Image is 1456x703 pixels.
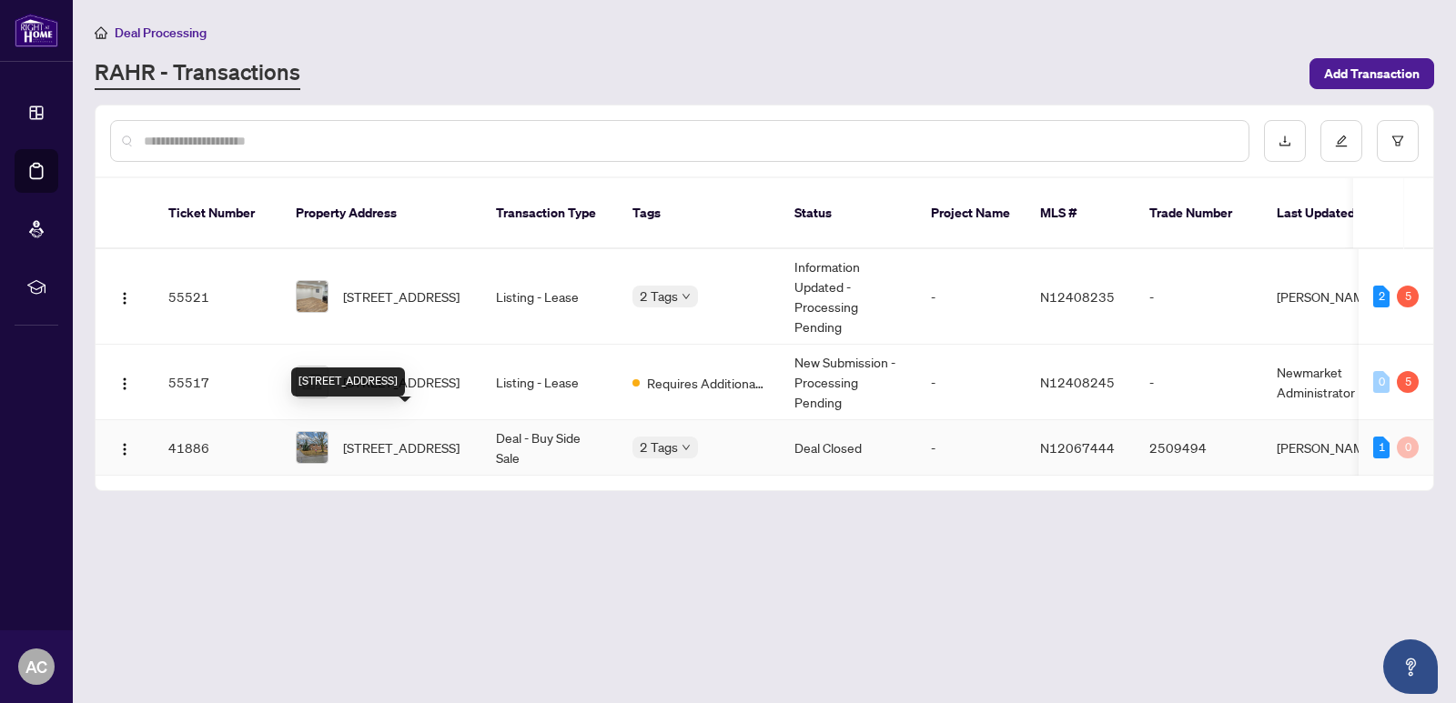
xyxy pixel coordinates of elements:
td: Newmarket Administrator [1262,345,1399,420]
td: 55517 [154,345,281,420]
div: 1 [1373,437,1390,458]
div: 0 [1397,437,1419,458]
td: [PERSON_NAME] [1262,420,1399,476]
span: N12408245 [1040,374,1115,390]
td: 41886 [154,420,281,476]
span: edit [1335,135,1348,147]
td: 2509494 [1135,420,1262,476]
th: Transaction Type [481,178,618,249]
span: home [95,26,107,39]
td: Deal Closed [780,420,916,476]
button: Add Transaction [1309,58,1434,89]
span: [STREET_ADDRESS] [343,437,460,457]
td: 55521 [154,249,281,345]
button: filter [1377,120,1419,162]
span: Add Transaction [1324,59,1420,88]
td: - [1135,345,1262,420]
img: thumbnail-img [297,367,328,397]
td: Listing - Lease [481,345,618,420]
button: download [1264,120,1306,162]
td: - [916,249,1026,345]
th: Property Address [281,178,481,249]
span: N12408235 [1040,288,1115,305]
span: [STREET_ADDRESS] [343,286,460,306]
th: Project Name [916,178,1026,249]
img: Logo [117,291,132,306]
td: [PERSON_NAME] [1262,249,1399,345]
span: down [682,292,691,301]
div: 2 [1373,286,1390,307]
td: - [916,345,1026,420]
td: Information Updated - Processing Pending [780,249,916,345]
span: Requires Additional Docs [647,373,765,393]
th: Ticket Number [154,178,281,249]
th: Tags [618,178,780,249]
img: Logo [117,442,132,457]
th: Trade Number [1135,178,1262,249]
img: Logo [117,377,132,391]
button: Logo [110,433,139,462]
button: Logo [110,367,139,397]
img: thumbnail-img [297,432,328,463]
span: AC [25,654,47,679]
td: - [916,420,1026,476]
td: New Submission - Processing Pending [780,345,916,420]
button: edit [1320,120,1362,162]
a: RAHR - Transactions [95,57,300,90]
th: Status [780,178,916,249]
div: 0 [1373,371,1390,393]
button: Logo [110,282,139,311]
span: filter [1391,135,1404,147]
span: 2 Tags [640,286,678,306]
div: 5 [1397,286,1419,307]
td: - [1135,249,1262,345]
span: download [1279,135,1291,147]
td: Listing - Lease [481,249,618,345]
td: Deal - Buy Side Sale [481,420,618,476]
span: Deal Processing [115,25,207,41]
div: 5 [1397,371,1419,393]
span: down [682,443,691,452]
img: thumbnail-img [297,281,328,312]
button: Open asap [1383,639,1438,694]
img: logo [15,14,58,47]
th: Last Updated By [1262,178,1399,249]
div: [STREET_ADDRESS] [291,367,405,397]
th: MLS # [1026,178,1135,249]
span: 2 Tags [640,437,678,457]
span: N12067444 [1040,439,1115,456]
